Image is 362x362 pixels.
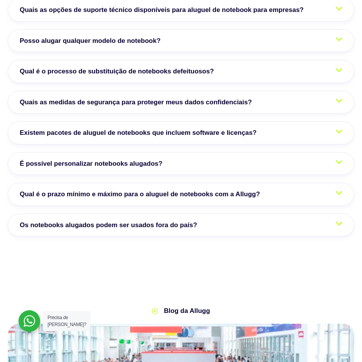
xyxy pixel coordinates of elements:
a: Qual é o prazo mínimo e máximo para o aluguel de notebooks com a Allugg? [8,183,354,206]
iframe: Chat Widget [223,263,362,362]
a: Os notebooks alugados podem ser usados fora do país? [8,214,354,237]
a: É possível personalizar notebooks alugados? [8,152,354,175]
span: Blog da Allugg [162,306,210,316]
span: Qual é o prazo mínimo e máximo para o aluguel de notebooks com a Allugg? [20,189,264,199]
span: Os notebooks alugados podem ser usados fora do país? [20,220,201,230]
a: Quais as medidas de segurança para proteger meus dados confidenciais? [8,91,354,114]
a: Qual é o processo de substituição de notebooks defeituosos? [8,60,354,83]
span: É possível personalizar notebooks alugados? [20,159,166,169]
span: Quais as opções de suporte técnico disponíveis para aluguel de notebook para empresas? [20,5,308,15]
span: Quais as medidas de segurança para proteger meus dados confidenciais? [20,97,256,107]
a: Posso alugar qualquer modelo de notebook? [8,29,354,53]
div: Widget de chat [223,263,362,362]
a: Existem pacotes de aluguel de notebooks que incluem software e licenças? [8,121,354,144]
span: Posso alugar qualquer modelo de notebook? [20,36,165,46]
span: Qual é o processo de substituição de notebooks defeituosos? [20,66,218,76]
span: Existem pacotes de aluguel de notebooks que incluem software e licenças? [20,128,260,138]
span: Precisa de [PERSON_NAME]? [48,315,86,327]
